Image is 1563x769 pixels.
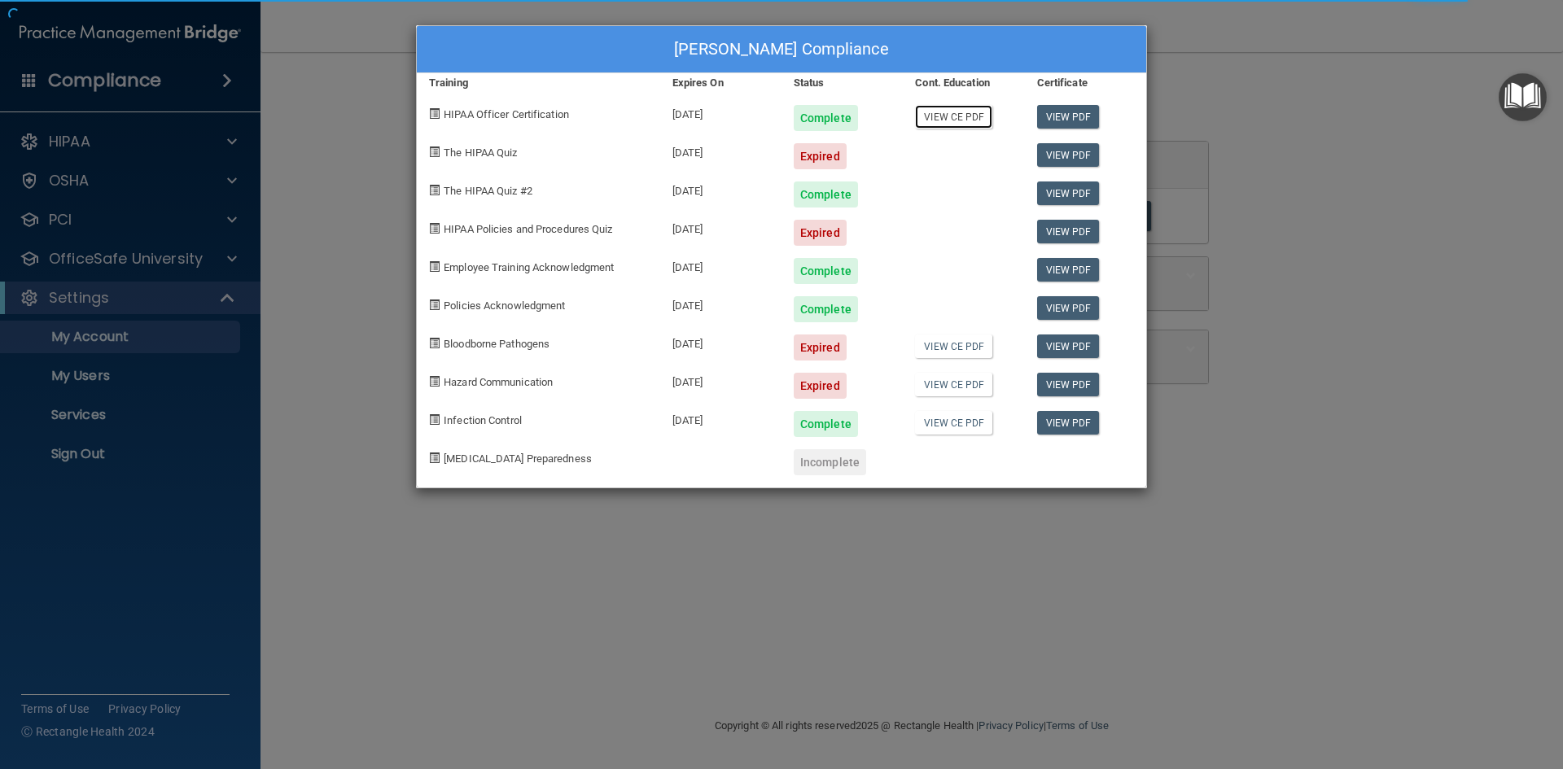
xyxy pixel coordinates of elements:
button: Open Resource Center [1499,73,1547,121]
div: Complete [794,181,858,208]
div: [DATE] [660,284,781,322]
div: [DATE] [660,169,781,208]
a: View CE PDF [915,334,992,358]
span: HIPAA Policies and Procedures Quiz [444,223,612,235]
a: View PDF [1037,334,1100,358]
div: Complete [794,258,858,284]
div: [DATE] [660,131,781,169]
span: Policies Acknowledgment [444,299,565,312]
a: View PDF [1037,258,1100,282]
div: [DATE] [660,246,781,284]
span: The HIPAA Quiz #2 [444,185,532,197]
div: [DATE] [660,208,781,246]
div: Incomplete [794,449,866,475]
a: View PDF [1037,220,1100,243]
span: [MEDICAL_DATA] Preparedness [444,452,592,465]
div: [DATE] [660,399,781,437]
div: Expired [794,143,847,169]
a: View CE PDF [915,373,992,396]
span: Infection Control [444,414,522,426]
div: Expired [794,373,847,399]
div: Cont. Education [903,73,1024,93]
div: Expired [794,334,847,360]
div: Certificate [1025,73,1146,93]
div: [PERSON_NAME] Compliance [417,26,1146,73]
div: [DATE] [660,322,781,360]
a: View PDF [1037,181,1100,205]
div: Training [417,73,660,93]
a: View PDF [1037,143,1100,167]
div: Complete [794,105,858,131]
a: View PDF [1037,296,1100,320]
div: Complete [794,411,858,437]
span: HIPAA Officer Certification [444,108,569,120]
a: View PDF [1037,411,1100,435]
a: View CE PDF [915,411,992,435]
div: Expired [794,220,847,246]
div: [DATE] [660,360,781,399]
div: [DATE] [660,93,781,131]
div: Expires On [660,73,781,93]
div: Complete [794,296,858,322]
span: Bloodborne Pathogens [444,338,549,350]
span: Hazard Communication [444,376,553,388]
iframe: Drift Widget Chat Controller [1281,653,1543,719]
a: View PDF [1037,105,1100,129]
a: View PDF [1037,373,1100,396]
div: Status [781,73,903,93]
span: Employee Training Acknowledgment [444,261,614,273]
a: View CE PDF [915,105,992,129]
span: The HIPAA Quiz [444,146,517,159]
